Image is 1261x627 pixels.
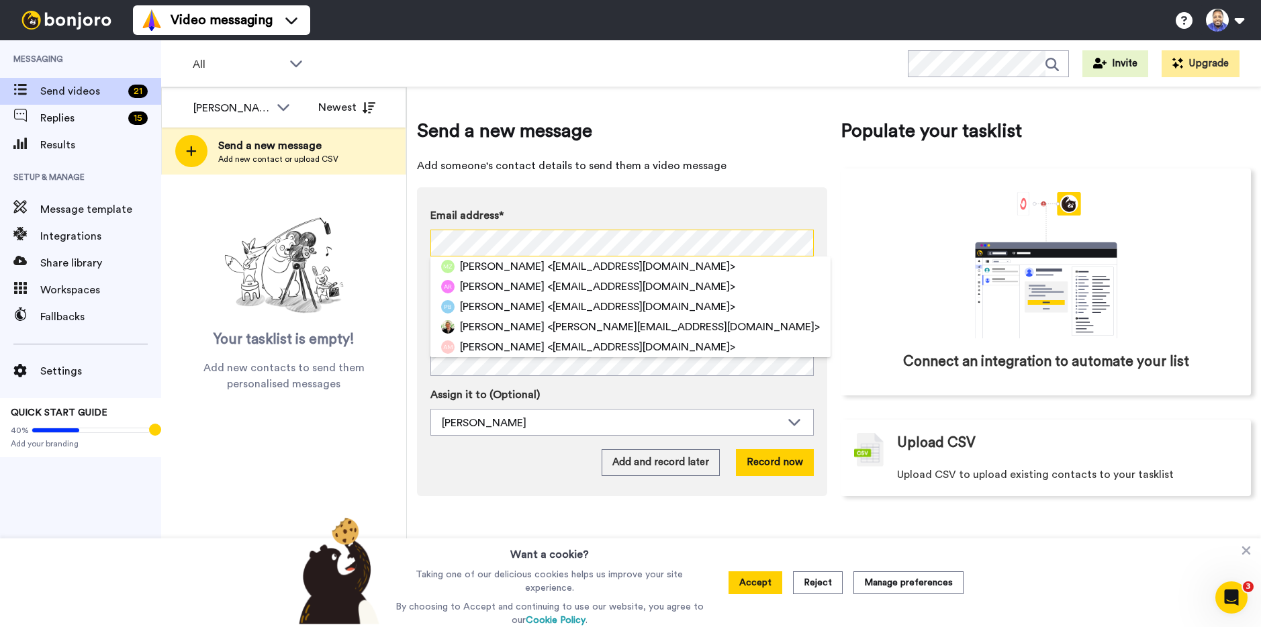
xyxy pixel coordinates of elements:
[128,111,148,125] div: 15
[40,137,161,153] span: Results
[441,340,455,354] img: am.png
[460,299,545,315] span: [PERSON_NAME]
[40,282,161,298] span: Workspaces
[11,425,29,436] span: 40%
[441,300,455,313] img: pb.png
[218,138,338,154] span: Send a new message
[460,319,545,335] span: [PERSON_NAME]
[181,360,386,392] span: Add new contacts to send them personalised messages
[547,319,820,335] span: <[PERSON_NAME][EMAIL_ADDRESS][DOMAIN_NAME]>
[40,228,161,244] span: Integrations
[460,279,545,295] span: [PERSON_NAME]
[141,9,162,31] img: vm-color.svg
[903,352,1189,372] span: Connect an integration to automate your list
[11,408,107,418] span: QUICK START GUIDE
[193,56,283,73] span: All
[460,258,545,275] span: [PERSON_NAME]
[128,85,148,98] div: 21
[417,158,827,174] span: Add someone's contact details to send them a video message
[729,571,782,594] button: Accept
[945,192,1147,338] div: animation
[40,309,161,325] span: Fallbacks
[217,212,351,320] img: ready-set-action.png
[441,260,455,273] img: mz.png
[430,387,814,403] label: Assign it to (Optional)
[214,330,355,350] span: Your tasklist is empty!
[460,339,545,355] span: [PERSON_NAME]
[442,415,781,431] div: [PERSON_NAME]
[854,433,884,467] img: csv-grey.png
[40,255,161,271] span: Share library
[149,424,161,436] div: Tooltip anchor
[547,299,735,315] span: <[EMAIL_ADDRESS][DOMAIN_NAME]>
[602,449,720,476] button: Add and record later
[218,154,338,164] span: Add new contact or upload CSV
[793,571,843,594] button: Reject
[1162,50,1240,77] button: Upgrade
[1082,50,1148,77] button: Invite
[1215,581,1248,614] iframe: Intercom live chat
[441,320,455,334] img: f58aae0a-214d-4b4e-91ed-c2ad7d3ec755.jpg
[897,433,976,453] span: Upload CSV
[547,339,735,355] span: <[EMAIL_ADDRESS][DOMAIN_NAME]>
[853,571,964,594] button: Manage preferences
[1243,581,1254,592] span: 3
[547,279,735,295] span: <[EMAIL_ADDRESS][DOMAIN_NAME]>
[392,600,707,627] p: By choosing to Accept and continuing to use our website, you agree to our .
[430,207,814,224] label: Email address*
[40,110,123,126] span: Replies
[441,280,455,293] img: ar.png
[171,11,273,30] span: Video messaging
[736,449,814,476] button: Record now
[841,117,1251,144] span: Populate your tasklist
[40,363,161,379] span: Settings
[392,568,707,595] p: Taking one of our delicious cookies helps us improve your site experience.
[897,467,1174,483] span: Upload CSV to upload existing contacts to your tasklist
[308,94,385,121] button: Newest
[510,538,589,563] h3: Want a cookie?
[11,438,150,449] span: Add your branding
[40,83,123,99] span: Send videos
[193,100,270,116] div: [PERSON_NAME]
[547,258,735,275] span: <[EMAIL_ADDRESS][DOMAIN_NAME]>
[287,517,386,624] img: bear-with-cookie.png
[526,616,586,625] a: Cookie Policy
[40,201,161,218] span: Message template
[417,117,827,144] span: Send a new message
[16,11,117,30] img: bj-logo-header-white.svg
